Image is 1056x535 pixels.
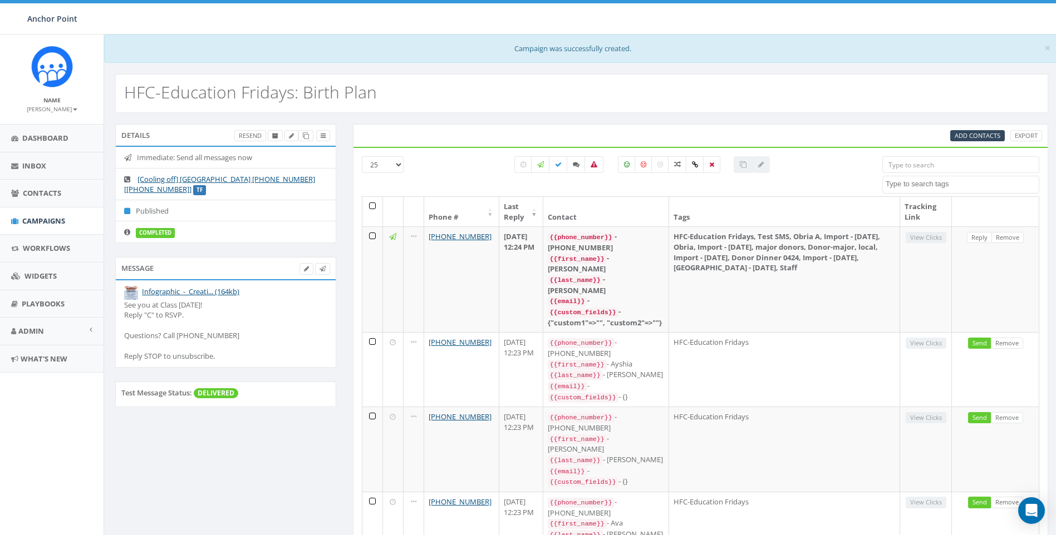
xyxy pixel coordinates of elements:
[124,154,137,161] i: Immediate: Send all messages now
[548,275,603,285] code: {{last_name}}
[669,332,901,407] td: HFC-Education Fridays
[18,326,44,336] span: Admin
[22,133,68,143] span: Dashboard
[548,274,664,295] div: - [PERSON_NAME]
[548,518,664,529] div: - Ava
[668,156,687,173] label: Mixed
[121,388,192,398] label: Test Message Status:
[548,369,664,380] div: - [PERSON_NAME]
[991,497,1023,508] a: Remove
[548,370,603,380] code: {{last_name}}
[424,197,499,226] th: Phone #: activate to sort column ascending
[27,105,77,113] small: [PERSON_NAME]
[321,131,326,140] span: View Campaign Delivery Statistics
[124,300,327,361] div: See you at Class [DATE]! Reply "C" to RSVP. Questions? Call [PHONE_NUMBER] Reply STOP to unsubscr...
[116,200,336,222] li: Published
[23,243,70,253] span: Workflows
[548,412,664,433] div: - [PHONE_NUMBER]
[194,388,238,398] span: DELIVERED
[548,306,664,328] div: - {"custom1"=>"", "custom2"=>""}
[548,338,615,348] code: {{phone_number}}
[429,497,492,507] a: [PHONE_NUMBER]
[669,407,901,492] td: HFC-Education Fridays
[548,231,664,252] div: - [PHONE_NUMBER]
[548,254,607,264] code: {{first_name}}
[955,131,1000,140] span: CSV files only
[23,188,61,198] span: Contacts
[548,476,664,487] div: - {}
[955,131,1000,140] span: Add Contacts
[429,337,492,347] a: [PHONE_NUMBER]
[967,232,992,244] a: Reply
[514,156,532,173] label: Pending
[499,226,543,332] td: [DATE] 12:24 PM
[548,465,664,477] div: -
[548,380,664,392] div: -
[703,156,720,173] label: Removed
[499,332,543,407] td: [DATE] 12:23 PM
[531,156,550,173] label: Sending
[548,232,615,242] code: {{phone_number}}
[549,156,568,173] label: Delivered
[548,296,587,306] code: {{email}}
[115,124,336,146] div: Details
[24,271,57,281] span: Widgets
[193,185,206,195] label: TF
[548,497,664,518] div: - [PHONE_NUMBER]
[548,393,618,403] code: {{custom_fields}}
[567,156,586,173] label: Replied
[548,359,664,370] div: - Ayshia
[22,299,65,309] span: Playbooks
[1010,130,1042,142] a: Export
[991,232,1024,244] a: Remove
[548,434,607,444] code: {{first_name}}
[968,412,991,424] a: Send
[429,231,492,241] a: [PHONE_NUMBER]
[272,131,278,140] span: Archive Campaign
[548,382,587,392] code: {{email}}
[124,207,136,215] i: Published
[142,286,239,296] a: Infographic_-_Creati... (164kb)
[548,455,603,465] code: {{last_name}}
[22,216,65,226] span: Campaigns
[27,13,77,24] span: Anchor Point
[950,130,1005,142] a: Add Contacts
[548,295,664,306] div: -
[618,156,636,173] label: Positive
[548,467,587,477] code: {{email}}
[968,338,991,349] a: Send
[548,477,618,487] code: {{custom_fields}}
[882,156,1039,173] input: Type to search
[991,412,1023,424] a: Remove
[116,147,336,169] li: Immediate: Send all messages now
[1044,42,1051,54] button: Close
[27,103,77,113] a: [PERSON_NAME]
[22,161,46,171] span: Inbox
[548,498,615,508] code: {{phone_number}}
[669,197,901,226] th: Tags
[115,257,336,279] div: Message
[686,156,704,173] label: Link Clicked
[585,156,603,173] label: Bounced
[548,253,664,274] div: - [PERSON_NAME]
[548,360,607,370] code: {{first_name}}
[543,197,669,226] th: Contact
[289,131,294,140] span: Edit Campaign Title
[548,433,664,454] div: - [PERSON_NAME]
[303,131,309,140] span: Clone Campaign
[548,308,618,318] code: {{custom_fields}}
[31,46,73,87] img: Rally_platform_Icon_1.png
[320,264,326,273] span: Send Test Message
[968,497,991,508] a: Send
[669,226,901,332] td: HFC-Education Fridays, Test SMS, Obria A, Import - [DATE], Obria, Import - [DATE], major donors, ...
[136,228,175,238] label: completed
[499,197,543,226] th: Last Reply: activate to sort column ascending
[548,392,664,403] div: - {}
[124,83,377,101] h2: HFC-Education Fridays: Birth Plan
[234,130,266,142] a: Resend
[886,179,1039,189] textarea: Search
[635,156,652,173] label: Negative
[43,96,61,104] small: Name
[548,337,664,358] div: - [PHONE_NUMBER]
[1044,40,1051,56] span: ×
